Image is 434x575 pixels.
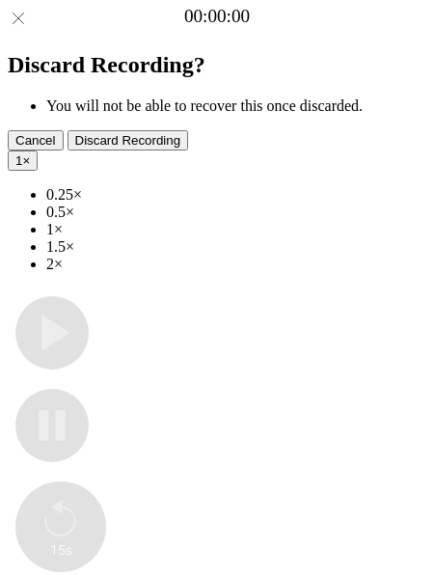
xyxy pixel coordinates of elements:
[15,153,22,168] span: 1
[8,52,426,78] h2: Discard Recording?
[8,151,38,171] button: 1×
[46,97,426,115] li: You will not be able to recover this once discarded.
[46,186,426,204] li: 0.25×
[46,256,426,273] li: 2×
[46,204,426,221] li: 0.5×
[8,130,64,151] button: Cancel
[46,238,426,256] li: 1.5×
[46,221,426,238] li: 1×
[68,130,189,151] button: Discard Recording
[184,6,250,27] a: 00:00:00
